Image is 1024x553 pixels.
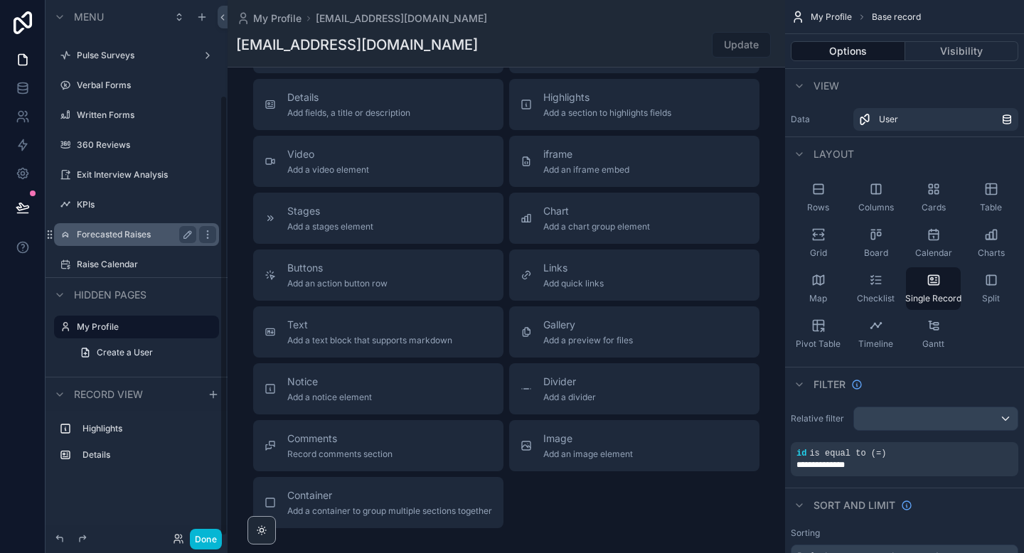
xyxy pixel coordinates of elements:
[77,169,216,181] label: Exit Interview Analysis
[848,222,903,264] button: Board
[74,288,146,302] span: Hidden pages
[906,176,961,219] button: Cards
[978,247,1005,259] span: Charts
[906,222,961,264] button: Calendar
[791,41,905,61] button: Options
[77,229,191,240] label: Forecasted Raises
[864,247,888,259] span: Board
[980,202,1002,213] span: Table
[77,50,196,61] label: Pulse Surveys
[77,259,216,270] label: Raise Calendar
[807,202,829,213] span: Rows
[791,313,846,355] button: Pivot Table
[74,10,104,24] span: Menu
[809,449,886,458] span: is equal to (=)
[879,114,898,125] span: User
[964,176,1018,219] button: Table
[236,35,478,55] h1: [EMAIL_ADDRESS][DOMAIN_NAME]
[810,247,827,259] span: Grid
[848,313,903,355] button: Timeline
[77,80,216,91] label: Verbal Forms
[97,347,153,358] span: Create a User
[791,114,848,125] label: Data
[814,377,846,392] span: Filter
[77,109,216,121] label: Written Forms
[964,267,1018,310] button: Split
[77,321,210,333] label: My Profile
[46,411,228,480] div: scrollable content
[814,147,854,161] span: Layout
[906,267,961,310] button: Single Record
[190,529,222,549] button: Done
[814,498,895,512] span: Sort And Limit
[796,449,806,458] span: id
[74,387,143,402] span: Record view
[853,108,1018,131] a: User
[905,41,1019,61] button: Visibility
[922,338,944,350] span: Gantt
[858,202,894,213] span: Columns
[872,11,921,23] span: Base record
[811,11,852,23] span: My Profile
[82,423,213,434] label: Highlights
[982,293,1000,304] span: Split
[791,267,846,310] button: Map
[922,202,946,213] span: Cards
[848,176,903,219] button: Columns
[77,199,216,210] label: KPIs
[848,267,903,310] button: Checklist
[809,293,827,304] span: Map
[814,79,839,93] span: View
[964,222,1018,264] button: Charts
[77,139,216,151] label: 360 Reviews
[791,222,846,264] button: Grid
[791,527,820,539] label: Sorting
[82,449,213,461] label: Details
[236,11,302,26] a: My Profile
[858,338,893,350] span: Timeline
[915,247,952,259] span: Calendar
[316,11,487,26] a: [EMAIL_ADDRESS][DOMAIN_NAME]
[906,313,961,355] button: Gantt
[791,176,846,219] button: Rows
[791,413,848,424] label: Relative filter
[253,11,302,26] span: My Profile
[905,293,961,304] span: Single Record
[857,293,895,304] span: Checklist
[71,341,219,364] a: Create a User
[796,338,841,350] span: Pivot Table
